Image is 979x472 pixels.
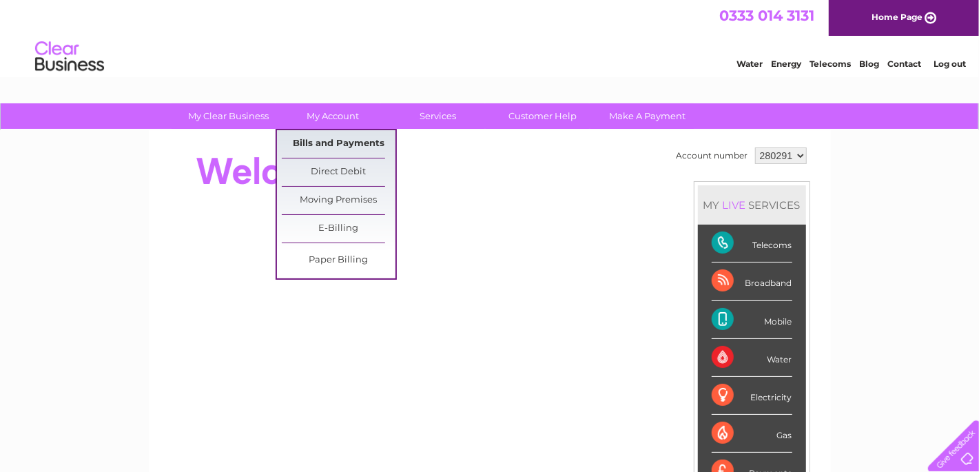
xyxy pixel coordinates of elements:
[771,59,801,69] a: Energy
[859,59,879,69] a: Blog
[282,187,395,214] a: Moving Premises
[34,36,105,78] img: logo.png
[282,158,395,186] a: Direct Debit
[934,59,966,69] a: Log out
[486,103,599,129] a: Customer Help
[282,247,395,274] a: Paper Billing
[720,198,749,212] div: LIVE
[719,7,814,24] a: 0333 014 3131
[276,103,390,129] a: My Account
[887,59,921,69] a: Contact
[172,103,285,129] a: My Clear Business
[282,130,395,158] a: Bills and Payments
[673,144,752,167] td: Account number
[712,415,792,453] div: Gas
[712,377,792,415] div: Electricity
[712,263,792,300] div: Broadband
[712,225,792,263] div: Telecoms
[810,59,851,69] a: Telecoms
[712,339,792,377] div: Water
[282,215,395,243] a: E-Billing
[712,301,792,339] div: Mobile
[165,8,816,67] div: Clear Business is a trading name of Verastar Limited (registered in [GEOGRAPHIC_DATA] No. 3667643...
[736,59,763,69] a: Water
[698,185,806,225] div: MY SERVICES
[381,103,495,129] a: Services
[590,103,704,129] a: Make A Payment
